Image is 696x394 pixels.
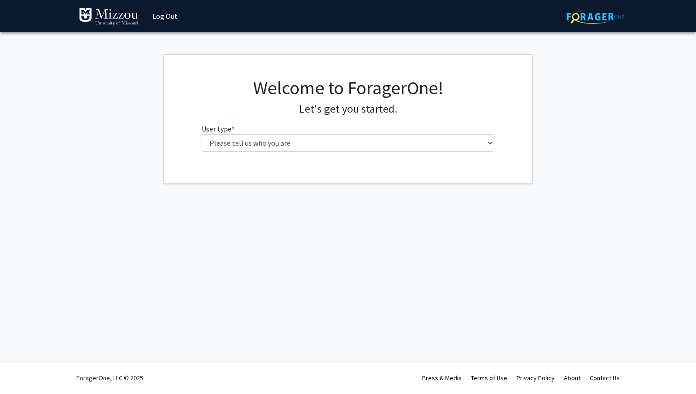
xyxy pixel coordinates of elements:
a: Terms of Use [471,374,507,382]
h4: Let's get you started. [202,103,495,116]
iframe: Chat [7,353,39,387]
img: ForagerOne Logo [567,10,624,24]
a: About [564,374,580,382]
img: University of Missouri Logo [79,8,139,26]
a: Contact Us [590,374,620,382]
a: Privacy Policy [516,374,555,382]
div: ForagerOne, LLC © 2025 [76,362,143,394]
a: Press & Media [422,374,462,382]
label: User type [202,123,234,134]
h1: Welcome to ForagerOne! [202,77,495,99]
